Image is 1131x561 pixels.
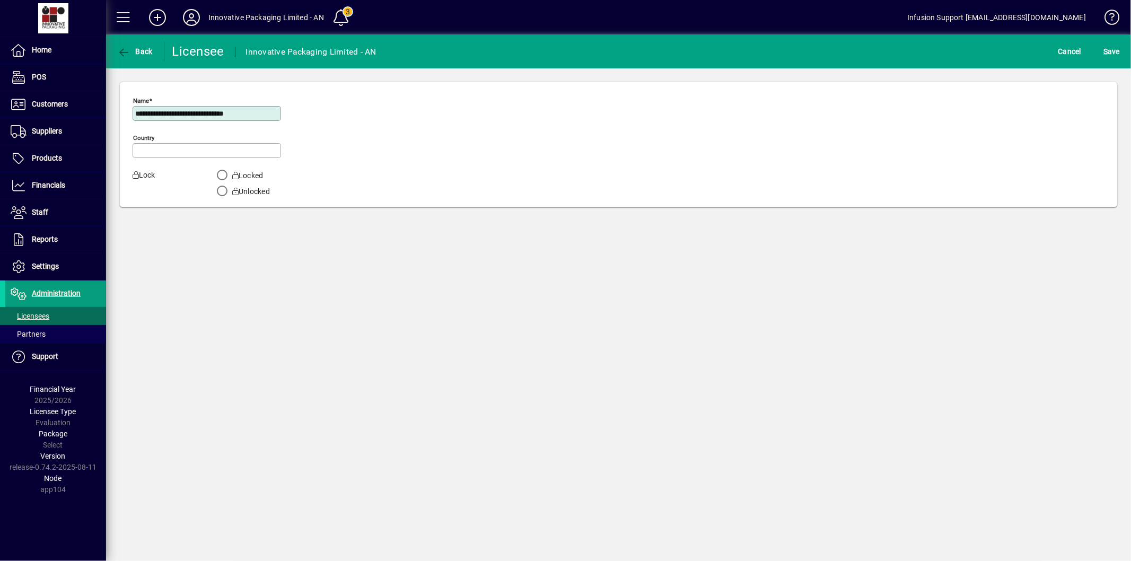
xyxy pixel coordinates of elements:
[230,186,270,197] label: Unlocked
[5,253,106,280] a: Settings
[1103,43,1120,60] span: ave
[11,312,49,320] span: Licensees
[5,307,106,325] a: Licensees
[11,330,46,338] span: Partners
[141,8,174,27] button: Add
[5,145,106,172] a: Products
[246,43,376,60] div: Innovative Packaging Limited - AN
[1101,42,1123,61] button: Save
[230,170,264,181] label: Locked
[117,47,153,56] span: Back
[106,42,164,61] app-page-header-button: Back
[32,100,68,108] span: Customers
[5,118,106,145] a: Suppliers
[907,9,1086,26] div: Infusion Support [EMAIL_ADDRESS][DOMAIN_NAME]
[41,452,66,460] span: Version
[32,352,58,361] span: Support
[32,46,51,54] span: Home
[5,344,106,370] a: Support
[115,42,155,61] button: Back
[32,127,62,135] span: Suppliers
[32,208,48,216] span: Staff
[1103,47,1108,56] span: S
[32,181,65,189] span: Financials
[174,8,208,27] button: Profile
[208,9,324,26] div: Innovative Packaging Limited - AN
[125,170,193,197] label: Lock
[30,385,76,393] span: Financial Year
[30,407,76,416] span: Licensee Type
[5,325,106,343] a: Partners
[32,73,46,81] span: POS
[5,37,106,64] a: Home
[32,154,62,162] span: Products
[5,172,106,199] a: Financials
[45,474,62,483] span: Node
[5,64,106,91] a: POS
[133,97,149,104] mat-label: Name
[32,289,81,297] span: Administration
[1056,42,1084,61] button: Cancel
[39,429,67,438] span: Package
[1058,43,1082,60] span: Cancel
[5,226,106,253] a: Reports
[1097,2,1118,37] a: Knowledge Base
[5,199,106,226] a: Staff
[5,91,106,118] a: Customers
[32,235,58,243] span: Reports
[172,43,224,60] div: Licensee
[32,262,59,270] span: Settings
[133,134,154,142] mat-label: Country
